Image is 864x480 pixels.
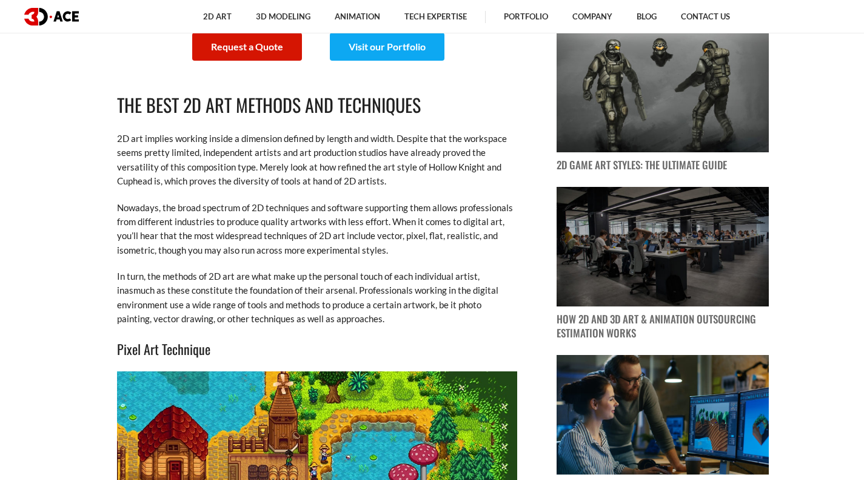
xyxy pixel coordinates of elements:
[557,158,769,172] p: 2D Game Art Styles: The Ultimate Guide
[330,33,444,61] a: Visit our Portfolio
[117,91,517,120] h2: The Best 2D Art Methods and Techniques
[557,33,769,173] a: blog post image 2D Game Art Styles: The Ultimate Guide
[557,187,769,306] img: blog post image
[557,187,769,340] a: blog post image How 2D and 3D Art & Animation Outsourcing Estimation Works
[117,339,517,359] h3: Pixel Art Technique
[117,269,517,326] p: In turn, the methods of 2D art are what make up the personal touch of each individual artist, ina...
[117,201,517,258] p: Nowadays, the broad spectrum of 2D techniques and software supporting them allows professionals f...
[24,8,79,25] img: logo dark
[192,33,302,61] a: Request a Quote
[557,313,769,340] p: How 2D and 3D Art & Animation Outsourcing Estimation Works
[557,355,769,475] img: blog post image
[557,33,769,153] img: blog post image
[117,132,517,189] p: 2D art implies working inside a dimension defined by length and width. Despite that the workspace...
